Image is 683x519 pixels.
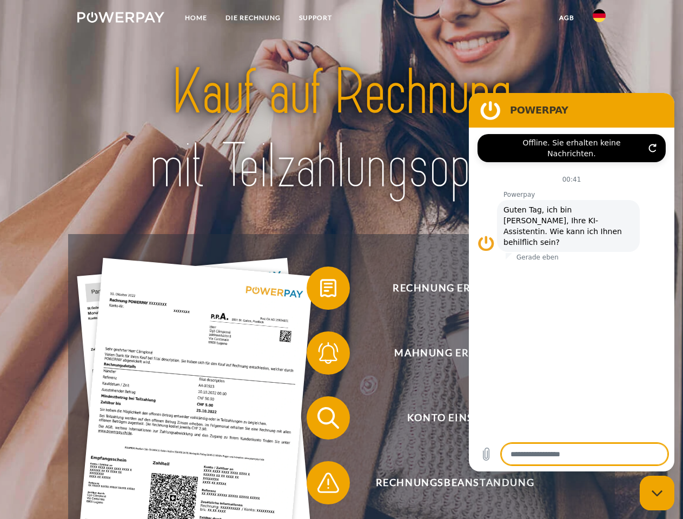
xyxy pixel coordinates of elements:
[103,52,580,207] img: title-powerpay_de.svg
[176,8,216,28] a: Home
[307,461,588,504] button: Rechnungsbeanstandung
[469,93,674,471] iframe: Messaging-Fenster
[593,9,606,22] img: de
[290,8,341,28] a: SUPPORT
[77,12,164,23] img: logo-powerpay-white.svg
[640,476,674,510] iframe: Schaltfläche zum Öffnen des Messaging-Fensters; Konversation läuft
[315,275,342,302] img: qb_bill.svg
[307,331,588,375] button: Mahnung erhalten?
[322,396,587,440] span: Konto einsehen
[322,461,587,504] span: Rechnungsbeanstandung
[315,469,342,496] img: qb_warning.svg
[322,331,587,375] span: Mahnung erhalten?
[307,267,588,310] button: Rechnung erhalten?
[307,396,588,440] button: Konto einsehen
[315,340,342,367] img: qb_bell.svg
[315,404,342,431] img: qb_search.svg
[550,8,583,28] a: agb
[216,8,290,28] a: DIE RECHNUNG
[322,267,587,310] span: Rechnung erhalten?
